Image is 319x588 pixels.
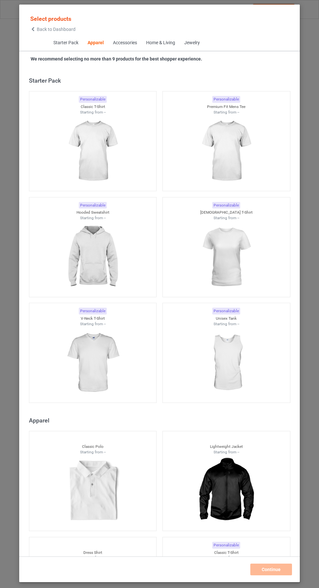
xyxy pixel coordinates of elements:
[212,96,240,103] div: Personalizable
[79,96,107,103] div: Personalizable
[29,77,293,84] div: Starter Pack
[29,550,157,555] div: Dress Shirt
[29,210,157,215] div: Hooded Sweatshirt
[49,35,83,51] span: Starter Pack
[212,542,240,549] div: Personalizable
[79,202,107,209] div: Personalizable
[30,15,71,22] span: Select products
[163,110,290,115] div: Starting from --
[163,215,290,221] div: Starting from --
[163,550,290,555] div: Classic T-Shirt
[163,444,290,449] div: Lightweight Jacket
[29,110,157,115] div: Starting from --
[29,417,293,424] div: Apparel
[163,321,290,327] div: Starting from --
[197,221,255,294] img: regular.jpg
[197,327,255,399] img: regular.jpg
[163,104,290,110] div: Premium Fit Mens Tee
[163,316,290,321] div: Unisex Tank
[79,308,107,314] div: Personalizable
[29,449,157,455] div: Starting from --
[212,202,240,209] div: Personalizable
[63,327,122,399] img: regular.jpg
[29,316,157,321] div: V-Neck T-Shirt
[29,444,157,449] div: Classic Polo
[163,449,290,455] div: Starting from --
[29,215,157,221] div: Starting from --
[163,555,290,561] div: Starting from --
[63,115,122,188] img: regular.jpg
[197,455,255,528] img: regular.jpg
[29,321,157,327] div: Starting from --
[31,56,202,61] strong: We recommend selecting no more than 9 products for the best shopper experience.
[29,104,157,110] div: Classic T-Shirt
[212,308,240,314] div: Personalizable
[146,40,175,46] div: Home & Living
[87,40,104,46] div: Apparel
[29,555,157,561] div: Starting from --
[163,210,290,215] div: [DEMOGRAPHIC_DATA] T-Shirt
[63,455,122,528] img: regular.jpg
[37,27,76,32] span: Back to Dashboard
[63,221,122,294] img: regular.jpg
[184,40,200,46] div: Jewelry
[113,40,137,46] div: Accessories
[197,115,255,188] img: regular.jpg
